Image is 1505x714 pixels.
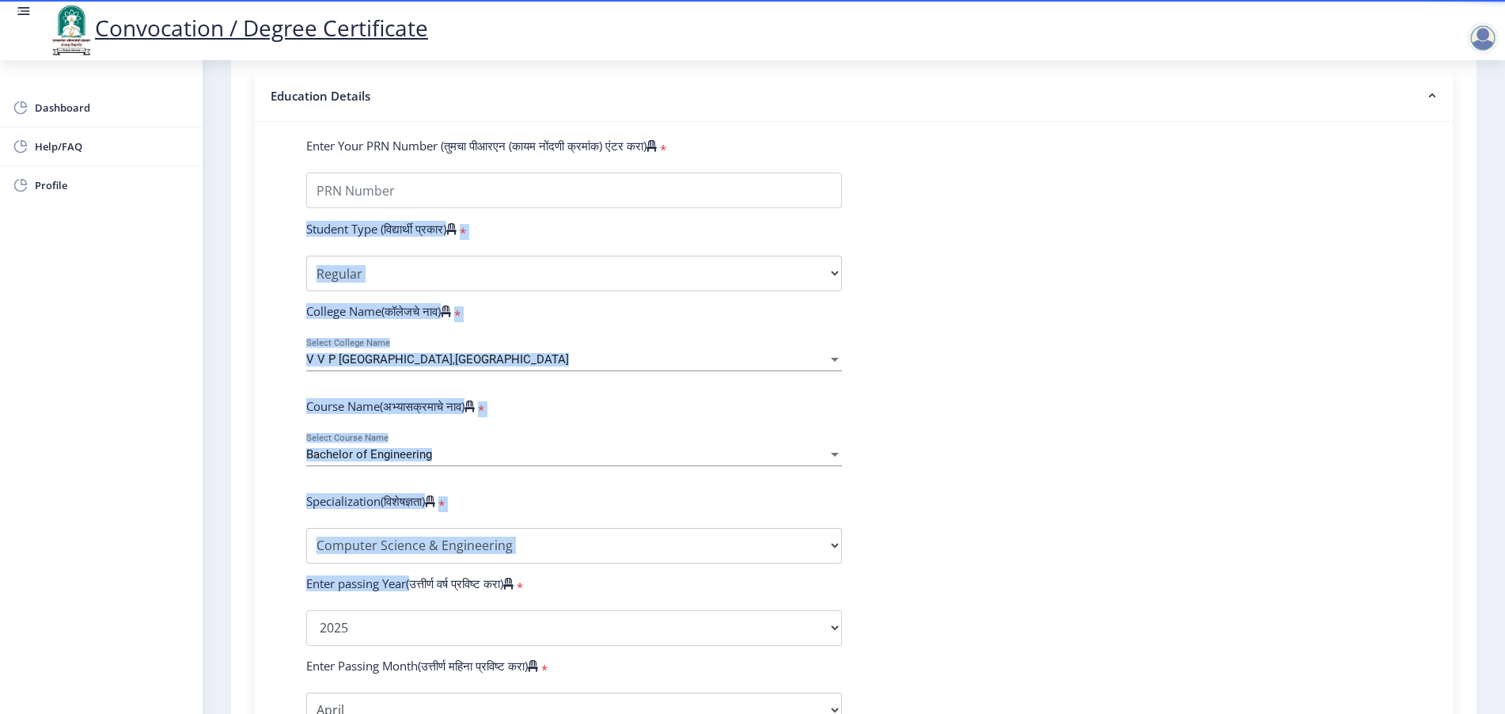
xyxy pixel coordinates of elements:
label: Enter Your PRN Number (तुमचा पीआरएन (कायम नोंदणी क्रमांक) एंटर करा) [306,138,657,154]
span: Bachelor of Engineering [306,447,432,461]
label: Enter Passing Month(उत्तीर्ण महिना प्रविष्ट करा) [306,658,538,674]
img: logo [47,3,95,57]
label: Course Name(अभ्यासक्रमाचे नाव) [306,398,475,414]
span: Profile [35,176,190,195]
input: PRN Number [306,173,842,208]
span: Help/FAQ [35,137,190,156]
a: Convocation / Degree Certificate [47,13,428,43]
label: College Name(कॉलेजचे नाव) [306,303,451,319]
label: Specialization(विशेषज्ञता) [306,493,435,509]
nb-accordion-item-header: Education Details [255,70,1453,122]
span: V V P [GEOGRAPHIC_DATA],[GEOGRAPHIC_DATA] [306,352,569,366]
span: Dashboard [35,98,190,117]
label: Student Type (विद्यार्थी प्रकार) [306,221,457,237]
label: Enter passing Year(उत्तीर्ण वर्ष प्रविष्ट करा) [306,575,514,591]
